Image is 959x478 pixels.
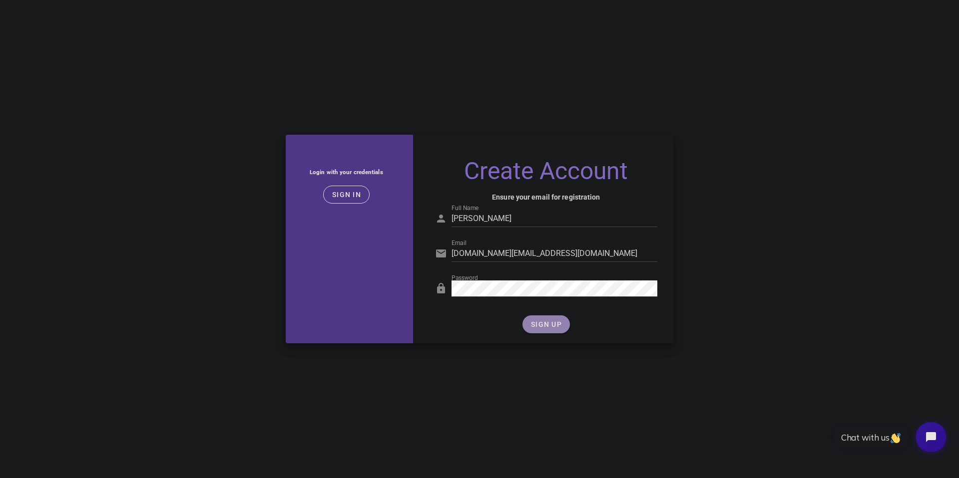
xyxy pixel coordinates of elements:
[452,274,478,282] label: Password
[294,167,399,178] h5: Login with your credentials
[452,239,467,247] label: Email
[522,315,570,333] button: SIGN UP
[530,320,562,328] span: SIGN UP
[452,205,479,212] label: Full Name
[332,191,361,199] span: Sign in
[435,192,657,203] h4: Ensure your email for registration
[323,186,370,204] button: Sign in
[823,414,955,461] iframe: Tidio Chat
[435,159,657,184] h1: Create Account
